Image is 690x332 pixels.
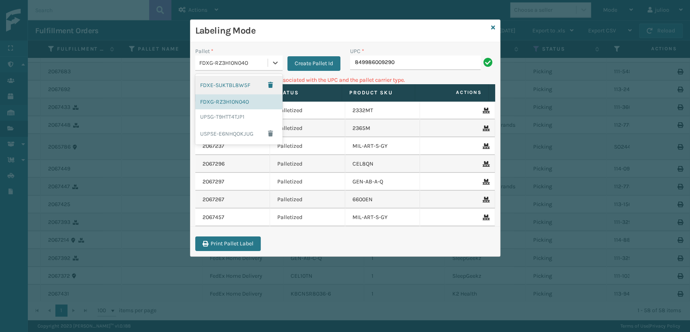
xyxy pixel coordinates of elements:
[195,124,283,143] div: USPSE-E6NHQOKJUG
[287,56,340,71] button: Create Pallet Id
[345,209,420,226] td: MIL-ART-S-GY
[350,47,364,55] label: UPC
[195,25,488,37] h3: Labeling Mode
[203,142,224,150] a: 2067237
[483,179,487,185] i: Remove From Pallet
[195,94,283,109] div: FDXG-RZ3H10N04O
[483,215,487,220] i: Remove From Pallet
[345,137,420,155] td: MIL-ART-S-GY
[270,191,345,209] td: Palletized
[483,161,487,167] i: Remove From Pallet
[270,155,345,173] td: Palletized
[345,191,420,209] td: 6600EN
[483,126,487,131] i: Remove From Pallet
[195,76,495,84] p: Can't find any fulfillment orders associated with the UPC and the pallet carrier type.
[195,47,213,55] label: Pallet
[203,196,224,204] a: 2067267
[349,89,408,96] label: Product SKU
[345,155,420,173] td: CEL8QN
[203,178,224,186] a: 2067297
[195,109,283,124] div: UPSG-T9HTT4TJP1
[483,143,487,149] i: Remove From Pallet
[195,76,283,94] div: FDXE-SUKTBL8W5F
[270,137,345,155] td: Palletized
[483,197,487,202] i: Remove From Pallet
[345,102,420,119] td: 2332MT
[345,119,420,137] td: 2365M
[195,236,261,251] button: Print Pallet Label
[270,209,345,226] td: Palletized
[418,86,487,99] span: Actions
[276,89,334,96] label: Status
[270,119,345,137] td: Palletized
[203,213,224,221] a: 2067457
[270,102,345,119] td: Palletized
[270,173,345,191] td: Palletized
[199,59,268,67] div: FDXG-RZ3H10N04O
[345,173,420,191] td: GEN-AB-A-Q
[483,108,487,113] i: Remove From Pallet
[203,160,225,168] a: 2067296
